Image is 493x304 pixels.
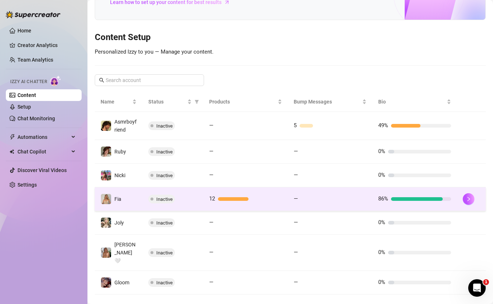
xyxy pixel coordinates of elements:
th: Products [203,92,288,112]
span: Inactive [156,280,173,285]
span: Inactive [156,173,173,178]
span: search [99,78,104,83]
span: Inactive [156,250,173,256]
th: Bump Messages [288,92,372,112]
span: 5 [294,122,297,129]
span: — [209,148,214,155]
h3: Content Setup [95,32,486,43]
a: Creator Analytics [17,39,76,51]
a: Discover Viral Videos [17,167,67,173]
iframe: Intercom live chat [468,279,486,297]
span: — [294,249,298,256]
span: Name [101,98,131,106]
span: Ruby [114,149,126,155]
span: — [209,279,214,285]
span: — [209,249,214,256]
span: Bio [378,98,445,106]
button: right [463,193,474,205]
img: Gloom [101,277,111,288]
a: Home [17,28,31,34]
span: Nicki [114,172,125,178]
img: Pam🤍 [101,248,111,258]
img: Fia [101,194,111,204]
img: Chat Copilot [9,149,14,154]
span: — [294,172,298,178]
a: Chat Monitoring [17,116,55,121]
img: Nicki [101,170,111,180]
span: Inactive [156,196,173,202]
span: 0% [378,249,385,256]
span: Status [148,98,186,106]
span: Inactive [156,149,173,155]
span: — [294,279,298,285]
span: Fia [114,196,121,202]
span: 49% [378,122,388,129]
span: 0% [378,279,385,285]
span: Automations [17,131,69,143]
span: 0% [378,172,385,178]
span: — [294,195,298,202]
span: thunderbolt [9,134,15,140]
span: Asmrboyfriend [114,119,137,133]
a: Setup [17,104,31,110]
a: Content [17,92,36,98]
span: 0% [378,148,385,155]
span: Inactive [156,220,173,226]
span: Gloom [114,280,129,285]
img: AI Chatter [50,75,61,86]
span: Products [209,98,276,106]
span: 1 [483,279,489,285]
span: filter [195,100,199,104]
img: Asmrboyfriend [101,121,111,131]
span: Bump Messages [294,98,361,106]
a: Team Analytics [17,57,53,63]
th: Status [142,92,203,112]
span: [PERSON_NAME]🤍 [114,242,136,264]
span: 0% [378,219,385,226]
span: right [466,196,471,202]
img: Ruby [101,147,111,157]
th: Bio [372,92,457,112]
th: Name [95,92,142,112]
span: — [294,219,298,226]
span: Izzy AI Chatter [10,78,47,85]
span: Chat Copilot [17,146,69,157]
span: filter [193,96,200,107]
span: — [294,148,298,155]
span: Joly [114,220,124,226]
img: Joly [101,218,111,228]
img: logo-BBDzfeDw.svg [6,11,60,18]
span: Inactive [156,123,173,129]
span: — [209,122,214,129]
span: Personalized Izzy to you — Manage your content. [95,48,214,55]
span: — [209,219,214,226]
span: 86% [378,195,388,202]
a: Settings [17,182,37,188]
span: — [209,172,214,178]
input: Search account [106,76,194,84]
span: 12 [209,195,215,202]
